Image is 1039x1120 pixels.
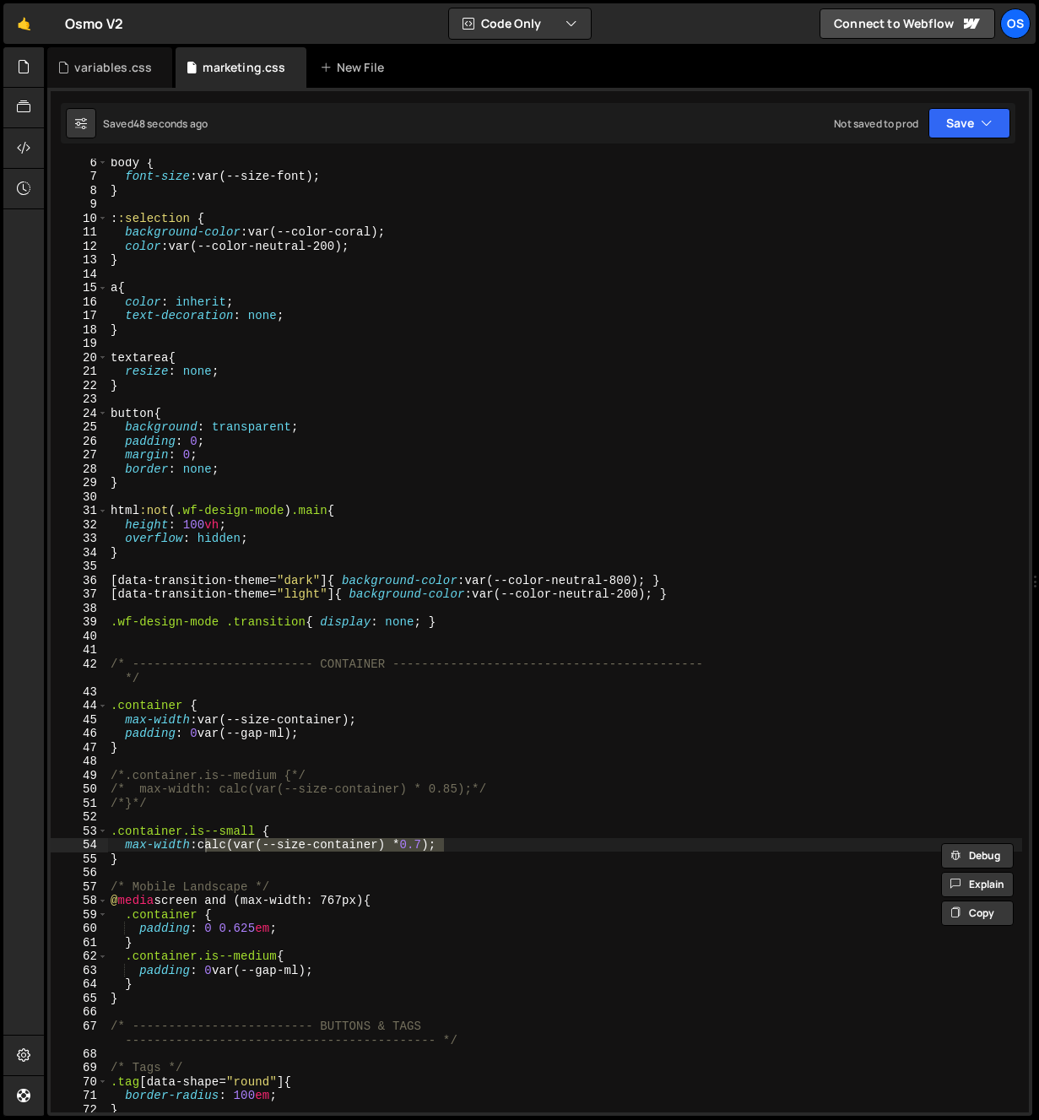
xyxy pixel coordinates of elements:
div: 13 [51,253,108,268]
div: 51 [51,797,108,811]
div: 30 [51,490,108,505]
div: 63 [51,964,108,978]
div: 55 [51,852,108,867]
div: 49 [51,769,108,783]
div: 12 [51,240,108,254]
div: 62 [51,950,108,964]
div: 7 [51,170,108,184]
div: 27 [51,448,108,463]
div: 19 [51,337,108,351]
div: 67 [51,1020,108,1047]
div: Osmo V2 [65,14,123,34]
div: 34 [51,546,108,560]
div: 16 [51,295,108,310]
div: variables.css [74,59,152,76]
div: 28 [51,463,108,477]
div: 17 [51,309,108,323]
div: 36 [51,574,108,588]
div: 46 [51,727,108,741]
div: 41 [51,643,108,657]
div: 54 [51,838,108,852]
div: 48 [51,755,108,769]
div: 64 [51,977,108,992]
div: 66 [51,1005,108,1020]
div: 58 [51,894,108,908]
button: Code Only [449,8,591,39]
div: 24 [51,407,108,421]
button: Debug [941,843,1014,868]
div: 40 [51,630,108,644]
div: 11 [51,225,108,240]
div: 71 [51,1089,108,1103]
a: 🤙 [3,3,45,44]
div: 56 [51,866,108,880]
a: Os [1000,8,1031,39]
div: Not saved to prod [834,116,918,131]
div: 23 [51,392,108,407]
div: 45 [51,713,108,728]
div: 59 [51,908,108,923]
div: 29 [51,476,108,490]
div: 47 [51,741,108,755]
div: 38 [51,602,108,616]
div: 15 [51,281,108,295]
div: 72 [51,1103,108,1117]
div: 18 [51,323,108,338]
div: 69 [51,1061,108,1075]
div: 44 [51,699,108,713]
div: 31 [51,504,108,518]
div: Saved [103,116,208,131]
div: 39 [51,615,108,630]
div: 60 [51,922,108,936]
div: 35 [51,560,108,574]
div: 33 [51,532,108,546]
div: 37 [51,587,108,602]
div: 26 [51,435,108,449]
div: 53 [51,825,108,839]
div: 42 [51,657,108,685]
div: 22 [51,379,108,393]
div: 65 [51,992,108,1006]
div: 43 [51,685,108,700]
div: 25 [51,420,108,435]
div: marketing.css [203,59,285,76]
div: 10 [51,212,108,226]
div: 32 [51,518,108,533]
div: 52 [51,810,108,825]
div: 14 [51,268,108,282]
div: 48 seconds ago [133,116,208,131]
div: 70 [51,1075,108,1090]
div: 68 [51,1047,108,1062]
button: Explain [941,872,1014,897]
button: Save [928,108,1010,138]
div: 6 [51,156,108,170]
div: New File [320,59,391,76]
div: 21 [51,365,108,379]
div: 8 [51,184,108,198]
div: 61 [51,936,108,950]
div: 50 [51,782,108,797]
a: Connect to Webflow [820,8,995,39]
div: 57 [51,880,108,895]
div: 20 [51,351,108,365]
div: 9 [51,197,108,212]
button: Copy [941,901,1014,926]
